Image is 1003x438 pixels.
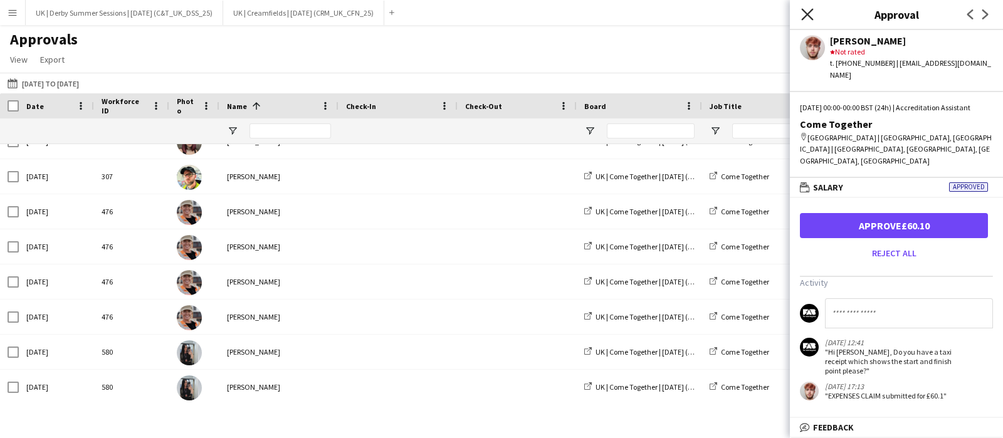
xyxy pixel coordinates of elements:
a: Come Together [710,312,769,321]
span: Check-In [346,102,376,111]
div: [PERSON_NAME] [219,159,339,194]
mat-expansion-panel-header: SalaryApproved [790,178,1003,197]
app-user-avatar: FAB Finance [800,338,819,357]
a: View [5,51,33,68]
div: [PERSON_NAME] [219,335,339,369]
div: [PERSON_NAME] [219,194,339,229]
input: Job Title Filter Input [732,123,820,138]
div: "EXPENSES CLAIM submitted for £60.1" [825,391,947,400]
span: Salary [813,182,843,193]
div: Come Together [800,118,993,130]
span: Come Together [721,207,769,216]
a: Come Together [710,277,769,286]
div: [DATE] [19,370,94,404]
span: Come Together [721,242,769,251]
div: Not rated [830,46,993,58]
div: [GEOGRAPHIC_DATA] | [GEOGRAPHIC_DATA], [GEOGRAPHIC_DATA] | [GEOGRAPHIC_DATA], [GEOGRAPHIC_DATA], ... [800,132,993,167]
a: UK | Come Together | [DATE] (TEG_UK_CTG_25) [584,207,745,216]
span: UK | Come Together | [DATE] (TEG_UK_CTG_25) [596,312,745,321]
a: UK | Come Together | [DATE] (TEG_UK_CTG_25) [584,242,745,251]
h3: Activity [800,277,993,288]
button: Reject all [800,243,988,263]
button: UK | Creamfields | [DATE] (CRM_UK_CFN_25) [223,1,384,25]
a: UK | Come Together | [DATE] (TEG_UK_CTG_25) [584,172,745,181]
span: Come Together [721,312,769,321]
div: [DATE] 00:00-00:00 BST (24h) | Accreditation Assistant [800,102,993,113]
div: 476 [94,264,169,299]
span: Check-Out [465,102,502,111]
div: 476 [94,194,169,229]
button: UK | Derby Summer Sessions | [DATE] (C&T_UK_DSS_25) [26,1,223,25]
span: UK | Come Together | [DATE] (TEG_UK_CTG_25) [596,277,745,286]
img: Shaye Jordan [177,340,202,365]
span: Workforce ID [102,96,147,115]
a: Come Together [710,207,769,216]
span: Feedback [813,422,854,433]
a: Come Together [710,347,769,357]
div: 580 [94,370,169,404]
span: UK | Come Together | [DATE] (TEG_UK_CTG_25) [596,242,745,251]
button: Approve£60.10 [800,213,988,238]
div: [DATE] [19,264,94,299]
input: Board Filter Input [607,123,695,138]
div: [DATE] [19,335,94,369]
img: Sarah Howlett [177,270,202,295]
span: Date [26,102,44,111]
a: Come Together [710,242,769,251]
a: UK | Come Together | [DATE] (TEG_UK_CTG_25) [584,312,745,321]
div: [PERSON_NAME] [219,300,339,334]
img: Mark Pryor [177,165,202,190]
a: Export [35,51,70,68]
a: Come Together [710,382,769,392]
div: [DATE] [19,300,94,334]
span: Come Together [721,172,769,181]
div: 580 [94,335,169,369]
img: Sarah Howlett [177,235,202,260]
img: Sarah Howlett [177,305,202,330]
div: [PERSON_NAME] [219,370,339,404]
span: UK | Come Together | [DATE] (TEG_UK_CTG_25) [596,207,745,216]
span: View [10,54,28,65]
span: Board [584,102,606,111]
span: Name [227,102,247,111]
div: [DATE] [19,194,94,229]
div: 476 [94,300,169,334]
span: Come Together [721,382,769,392]
div: [PERSON_NAME] [219,264,339,299]
span: Come Together [721,347,769,357]
span: Job Title [710,102,742,111]
a: UK | Come Together | [DATE] (TEG_UK_CTG_25) [584,382,745,392]
app-user-avatar: Benjamin Pryor [800,382,819,400]
button: Open Filter Menu [227,125,238,137]
div: t. [PHONE_NUMBER] | [EMAIL_ADDRESS][DOMAIN_NAME] [830,58,993,80]
span: Come Together [721,277,769,286]
span: UK | Come Together | [DATE] (TEG_UK_CTG_25) [596,172,745,181]
a: UK | Come Together | [DATE] (TEG_UK_CTG_25) [584,277,745,286]
button: [DATE] to [DATE] [5,76,81,91]
mat-expansion-panel-header: Feedback [790,418,1003,437]
div: [DATE] [19,159,94,194]
span: UK | Come Together | [DATE] (TEG_UK_CTG_25) [596,347,745,357]
div: "Hi [PERSON_NAME], Do you have a taxi receipt which shows the start and finish point please?" [825,347,954,375]
h3: Approval [790,6,1003,23]
span: Photo [177,96,197,115]
div: [PERSON_NAME] [830,35,993,46]
img: Shaye Jordan [177,375,202,400]
div: 476 [94,229,169,264]
div: [DATE] [19,229,94,264]
span: Approved [949,182,988,192]
button: Open Filter Menu [710,125,721,137]
div: 307 [94,159,169,194]
span: Export [40,54,65,65]
a: UK | Come Together | [DATE] (TEG_UK_CTG_25) [584,347,745,357]
div: [PERSON_NAME] [219,229,339,264]
div: [DATE] 17:13 [825,382,947,391]
a: Come Together [710,172,769,181]
input: Name Filter Input [249,123,331,138]
button: Open Filter Menu [584,125,596,137]
span: UK | Come Together | [DATE] (TEG_UK_CTG_25) [596,382,745,392]
img: Sarah Howlett [177,200,202,225]
div: [DATE] 12:41 [825,338,954,347]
